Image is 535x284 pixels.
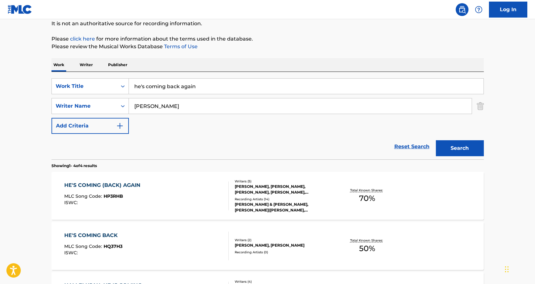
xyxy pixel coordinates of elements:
[163,43,198,50] a: Terms of Use
[235,238,331,242] div: Writers ( 2 )
[70,36,95,42] a: click here
[104,193,123,199] span: HP3RHB
[64,181,144,189] div: HE'S COMING (BACK) AGAIN
[78,58,95,72] p: Writer
[391,140,433,154] a: Reset Search
[51,35,484,43] p: Please for more information about the terms used in the database.
[436,140,484,156] button: Search
[64,200,79,205] span: ISWC :
[503,253,535,284] iframe: Chat Widget
[51,118,129,134] button: Add Criteria
[350,188,384,193] p: Total Known Shares:
[64,243,104,249] span: MLC Song Code :
[235,184,331,195] div: [PERSON_NAME], [PERSON_NAME], [PERSON_NAME], [PERSON_NAME], [PERSON_NAME]
[475,6,483,13] img: help
[235,202,331,213] div: [PERSON_NAME] & [PERSON_NAME], [PERSON_NAME]|[PERSON_NAME], [PERSON_NAME], [PERSON_NAME], [PERSON...
[472,3,485,16] div: Help
[235,279,331,284] div: Writers ( 4 )
[235,179,331,184] div: Writers ( 5 )
[359,193,375,204] span: 70 %
[64,232,122,239] div: HE'S COMING BACK
[456,3,468,16] a: Public Search
[51,172,484,220] a: HE'S COMING (BACK) AGAINMLC Song Code:HP3RHBISWC:Writers (5)[PERSON_NAME], [PERSON_NAME], [PERSON...
[51,58,66,72] p: Work
[477,98,484,114] img: Delete Criterion
[106,58,129,72] p: Publisher
[51,78,484,159] form: Search Form
[51,20,484,27] p: It is not an authoritative source for recording information.
[64,193,104,199] span: MLC Song Code :
[51,43,484,50] p: Please review the Musical Works Database
[8,5,32,14] img: MLC Logo
[235,197,331,202] div: Recording Artists ( 14 )
[235,250,331,255] div: Recording Artists ( 0 )
[51,163,97,169] p: Showing 1 - 4 of 4 results
[104,243,122,249] span: HQ37H3
[489,2,527,18] a: Log In
[458,6,466,13] img: search
[56,102,113,110] div: Writer Name
[505,260,509,279] div: Drag
[64,250,79,256] span: ISWC :
[235,242,331,248] div: [PERSON_NAME], [PERSON_NAME]
[359,243,375,254] span: 50 %
[51,222,484,270] a: HE'S COMING BACKMLC Song Code:HQ37H3ISWC:Writers (2)[PERSON_NAME], [PERSON_NAME]Recording Artists...
[56,82,113,90] div: Work Title
[350,238,384,243] p: Total Known Shares:
[116,122,124,130] img: 9d2ae6d4665cec9f34b9.svg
